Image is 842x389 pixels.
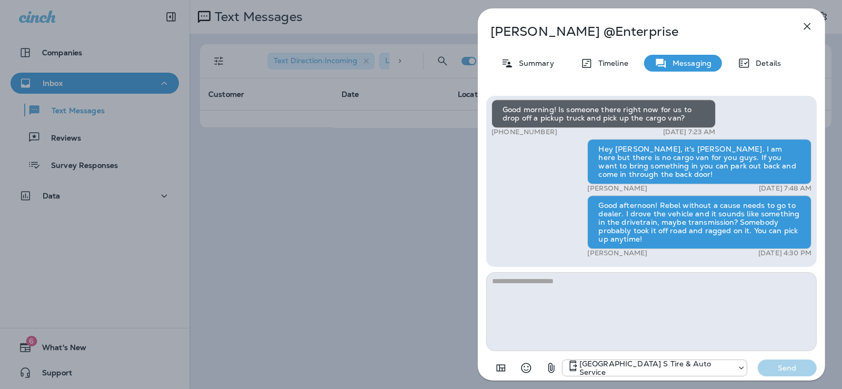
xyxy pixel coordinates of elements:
div: Good afternoon! Rebel without a cause needs to go to dealer. I drove the vehicle and it sounds li... [587,195,811,249]
p: [DATE] 1:03 PM [760,88,811,97]
button: Select an emoji [516,357,537,378]
p: Details [750,59,781,67]
p: [PERSON_NAME] [587,249,647,257]
p: Timeline [593,59,628,67]
p: [PERSON_NAME] [695,88,755,97]
p: [PERSON_NAME] [587,184,647,193]
p: [PERSON_NAME] @Enterprise [490,24,778,39]
p: [DATE] 7:23 AM [663,128,715,136]
p: Messaging [667,59,711,67]
p: Summary [514,59,554,67]
p: [PHONE_NUMBER] [492,128,557,136]
div: Hey [PERSON_NAME], it's [PERSON_NAME]. I am here but there is no cargo van for you guys. If you w... [587,139,811,184]
button: Add in a premade template [490,357,512,378]
p: [GEOGRAPHIC_DATA] S Tire & Auto Service [579,360,732,376]
p: [DATE] 4:30 PM [758,249,811,257]
div: +1 (301) 975-0024 [563,360,747,376]
p: [DATE] 7:48 AM [759,184,811,193]
div: Good morning! Is someone there right now for us to drop off a pickup truck and pick up the cargo ... [492,99,716,128]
